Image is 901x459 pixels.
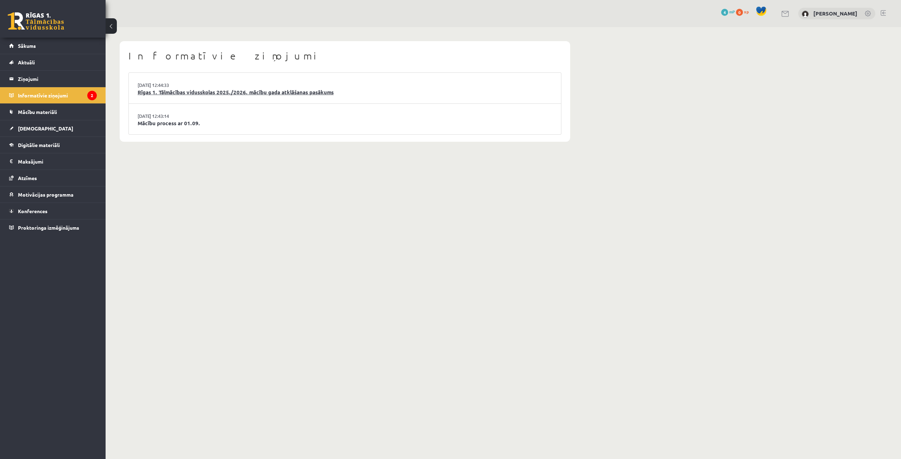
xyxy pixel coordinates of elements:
[9,203,97,219] a: Konferences
[744,9,749,14] span: xp
[128,50,561,62] h1: Informatīvie ziņojumi
[18,43,36,49] span: Sākums
[138,113,190,120] a: [DATE] 12:43:14
[87,91,97,100] i: 2
[18,224,79,231] span: Proktoringa izmēģinājums
[9,137,97,153] a: Digitālie materiāli
[18,175,37,181] span: Atzīmes
[9,71,97,87] a: Ziņojumi
[736,9,752,14] a: 0 xp
[813,10,857,17] a: [PERSON_NAME]
[9,219,97,236] a: Proktoringa izmēģinājums
[729,9,735,14] span: mP
[8,12,64,30] a: Rīgas 1. Tālmācības vidusskola
[736,9,743,16] span: 0
[721,9,728,16] span: 4
[9,186,97,203] a: Motivācijas programma
[18,191,74,198] span: Motivācijas programma
[18,125,73,132] span: [DEMOGRAPHIC_DATA]
[802,11,809,18] img: Alexandra Pavlova
[18,142,60,148] span: Digitālie materiāli
[9,87,97,103] a: Informatīvie ziņojumi2
[18,109,57,115] span: Mācību materiāli
[9,120,97,136] a: [DEMOGRAPHIC_DATA]
[18,208,48,214] span: Konferences
[18,59,35,65] span: Aktuāli
[18,87,97,103] legend: Informatīvie ziņojumi
[9,153,97,170] a: Maksājumi
[18,153,97,170] legend: Maksājumi
[9,104,97,120] a: Mācību materiāli
[18,71,97,87] legend: Ziņojumi
[138,119,552,127] a: Mācību process ar 01.09.
[9,54,97,70] a: Aktuāli
[9,170,97,186] a: Atzīmes
[138,88,552,96] a: Rīgas 1. Tālmācības vidusskolas 2025./2026. mācību gada atklāšanas pasākums
[9,38,97,54] a: Sākums
[138,82,190,89] a: [DATE] 12:44:33
[721,9,735,14] a: 4 mP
